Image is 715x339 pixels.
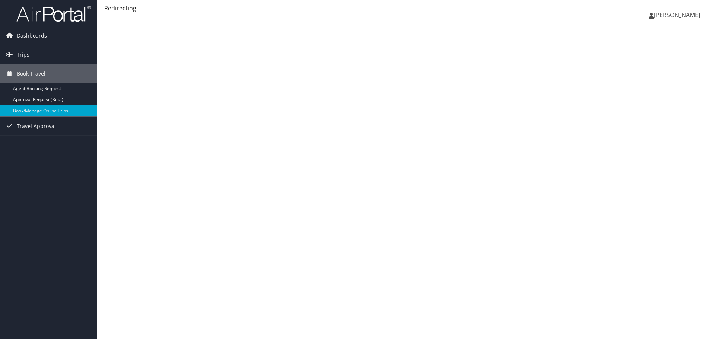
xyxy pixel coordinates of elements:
[649,4,708,26] a: [PERSON_NAME]
[16,5,91,22] img: airportal-logo.png
[654,11,700,19] span: [PERSON_NAME]
[17,26,47,45] span: Dashboards
[104,4,708,13] div: Redirecting...
[17,45,29,64] span: Trips
[17,117,56,135] span: Travel Approval
[17,64,45,83] span: Book Travel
